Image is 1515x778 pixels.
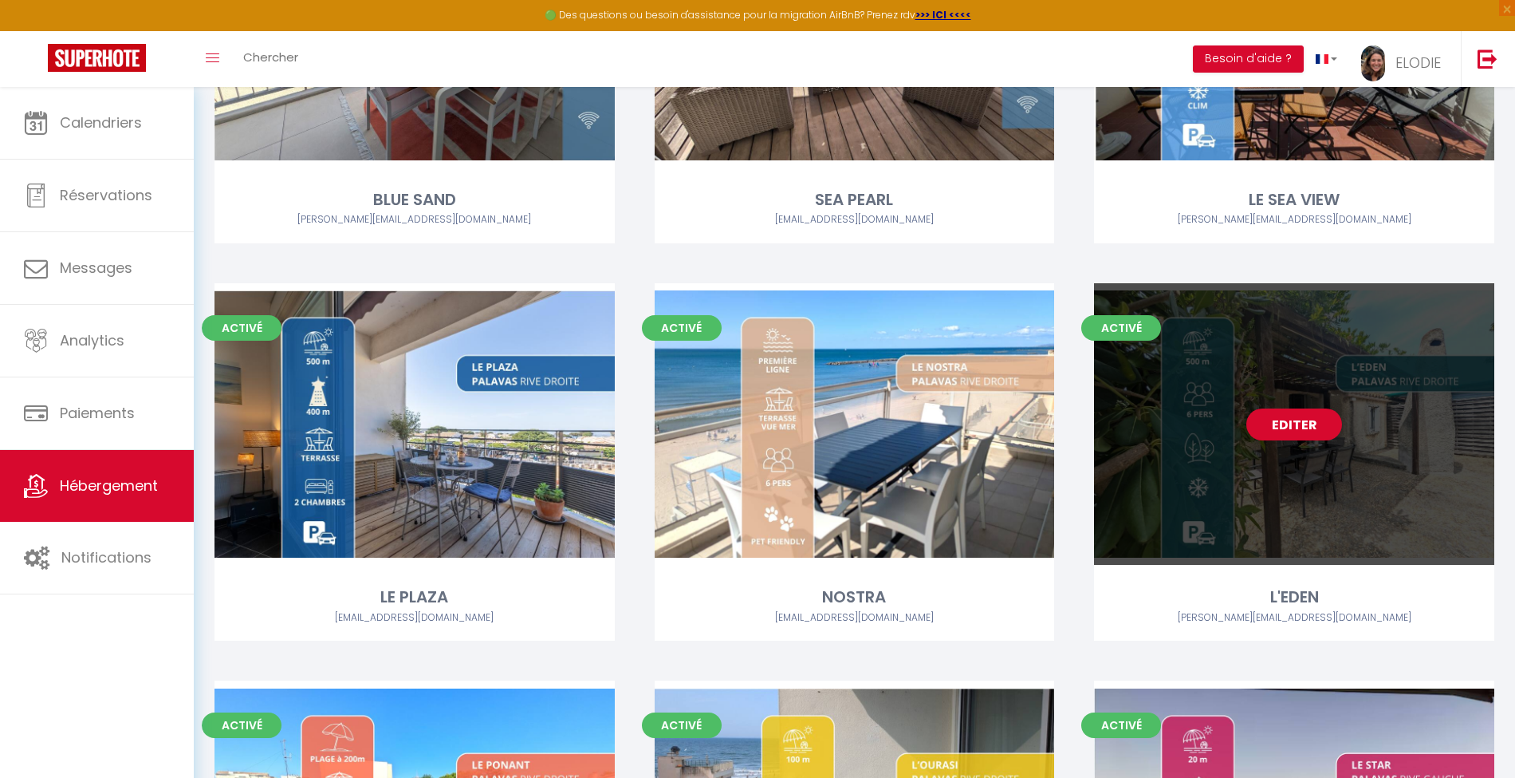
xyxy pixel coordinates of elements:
[1094,188,1494,212] div: LE SEA VIEW
[60,258,132,278] span: Messages
[214,188,615,212] div: BLUE SAND
[202,713,281,738] span: Activé
[1361,45,1385,81] img: ...
[655,188,1055,212] div: SEA PEARL
[1193,45,1304,73] button: Besoin d'aide ?
[61,547,151,567] span: Notifications
[214,585,615,610] div: LE PLAZA
[642,315,722,341] span: Activé
[243,49,298,65] span: Chercher
[1094,585,1494,610] div: L'EDEN
[1246,409,1342,440] a: Editer
[231,31,310,87] a: Chercher
[202,315,281,341] span: Activé
[655,585,1055,610] div: NOSTRA
[214,212,615,227] div: Airbnb
[214,610,615,626] div: Airbnb
[655,212,1055,227] div: Airbnb
[60,330,124,350] span: Analytics
[60,185,152,205] span: Réservations
[60,113,142,132] span: Calendriers
[642,713,722,738] span: Activé
[915,8,971,22] a: >>> ICI <<<<
[1094,610,1494,626] div: Airbnb
[1094,212,1494,227] div: Airbnb
[1478,49,1497,69] img: logout
[60,403,135,423] span: Paiements
[1081,315,1161,341] span: Activé
[655,610,1055,626] div: Airbnb
[1349,31,1461,87] a: ... ELODIE
[60,476,158,496] span: Hébergement
[48,44,146,72] img: Super Booking
[1395,53,1441,73] span: ELODIE
[1081,713,1161,738] span: Activé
